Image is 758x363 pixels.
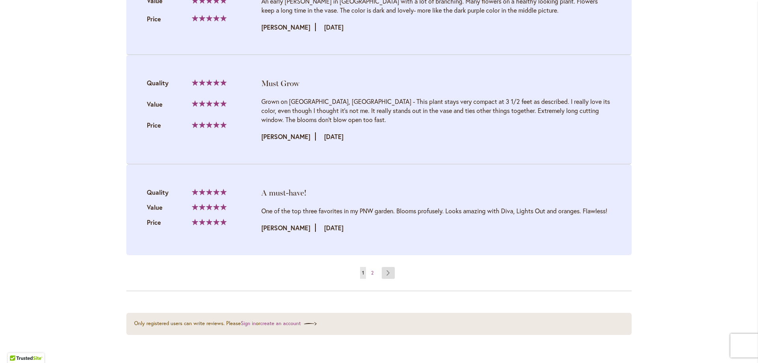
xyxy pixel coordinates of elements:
span: Quality [147,188,169,196]
span: Price [147,218,161,226]
iframe: Launch Accessibility Center [6,335,28,357]
span: 2 [371,270,373,276]
span: Value [147,100,163,108]
div: 100% [192,204,227,210]
div: 100% [192,189,227,195]
div: 100% [192,79,227,86]
strong: [PERSON_NAME] [261,224,316,232]
span: Price [147,121,161,129]
time: [DATE] [324,23,343,31]
div: A must-have! [261,187,611,198]
span: 1 [362,270,364,276]
div: Only registered users can write reviews. Please or [134,318,624,330]
div: 100% [192,100,227,107]
a: create an account [260,320,317,327]
div: 100% [192,122,227,128]
span: Price [147,15,161,23]
div: One of the top three favorites in my PNW garden. Blooms profusely. Looks amazing with Diva, Light... [261,206,611,215]
time: [DATE] [324,224,343,232]
span: Value [147,203,163,211]
div: Must Grow [261,78,611,89]
div: 100% [192,15,227,21]
a: 2 [369,267,375,279]
strong: [PERSON_NAME] [261,132,316,141]
div: Grown on [GEOGRAPHIC_DATA], [GEOGRAPHIC_DATA] - This plant stays very compact at 3 1/2 feet as de... [261,97,611,124]
a: Sign in [241,320,256,327]
strong: [PERSON_NAME] [261,23,316,31]
span: Quality [147,79,169,87]
div: 100% [192,219,227,225]
time: [DATE] [324,132,343,141]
